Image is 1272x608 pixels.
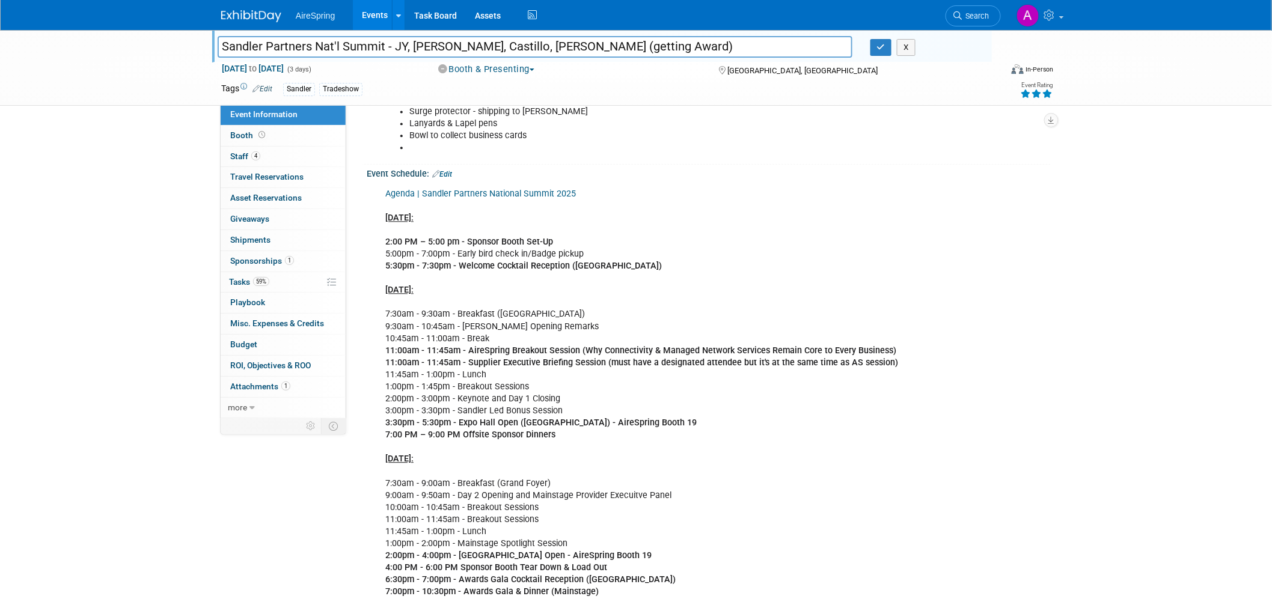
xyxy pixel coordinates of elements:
[1021,82,1053,88] div: Event Rating
[367,165,1051,180] div: Event Schedule:
[409,130,911,142] li: Bowl to collect business cards
[253,277,269,286] span: 59%
[221,82,272,96] td: Tags
[221,105,346,125] a: Event Information
[221,398,346,418] a: more
[221,188,346,208] a: Asset Reservations
[727,66,878,75] span: [GEOGRAPHIC_DATA], [GEOGRAPHIC_DATA]
[285,256,294,265] span: 1
[296,11,335,20] span: AireSpring
[221,167,346,187] a: Travel Reservations
[385,574,676,585] b: 6:30pm - 7:00pm - Awards Gala Cocktail Reception ([GEOGRAPHIC_DATA])
[230,256,294,266] span: Sponsorships
[385,213,414,223] b: [DATE]:
[385,357,898,368] b: 11:00am - 11:45am - Supplier Executive Briefing Session (must have a designated attendee but it's...
[221,272,346,293] a: Tasks59%
[247,64,258,73] span: to
[230,235,271,245] span: Shipments
[322,418,346,434] td: Toggle Event Tabs
[230,360,311,370] span: ROI, Objectives & ROO
[283,83,315,96] div: Sandler
[221,335,346,355] a: Budget
[252,85,272,93] a: Edit
[434,63,540,76] button: Booth & Presenting
[432,170,452,178] a: Edit
[962,11,989,20] span: Search
[409,106,911,118] li: Surge protector - shipping to [PERSON_NAME]
[221,356,346,376] a: ROI, Objectives & ROO
[286,65,311,73] span: (3 days)
[230,193,302,202] span: Asset Reservations
[221,147,346,167] a: Staff4
[221,314,346,334] a: Misc. Expenses & Credits
[221,126,346,146] a: Booth
[230,130,268,140] span: Booth
[281,382,290,391] span: 1
[221,10,281,22] img: ExhibitDay
[319,83,362,96] div: Tradeshow
[228,403,247,412] span: more
[1012,64,1024,74] img: Format-Inperson.png
[930,62,1054,81] div: Event Format
[897,39,916,56] button: X
[221,209,346,230] a: Giveaways
[221,293,346,313] a: Playbook
[221,377,346,397] a: Attachments1
[221,251,346,272] a: Sponsorships1
[230,172,304,181] span: Travel Reservations
[385,237,553,247] b: 2:00 PM – 5:00 pm - Sponsor Booth Set-Up
[385,261,662,271] b: 5:30pm - 7:30pm - Welcome Cocktail Reception ([GEOGRAPHIC_DATA])
[385,562,607,573] b: 4:00 PM - 6:00 PM Sponsor Booth Tear Down & Load Out
[385,454,414,464] b: [DATE]:
[385,345,896,356] b: 11:00am - 11:45am - AireSpring Breakout Session (Why Connectivity & Managed Network Services Rema...
[301,418,322,434] td: Personalize Event Tab Strip
[946,5,1001,26] a: Search
[1026,65,1054,74] div: In-Person
[230,151,260,161] span: Staff
[230,297,265,307] span: Playbook
[230,382,290,391] span: Attachments
[385,189,576,199] a: Agenda | Sandler Partners National Summit 2025
[409,118,911,130] li: Lanyards & Lapel pens
[230,318,324,328] span: Misc. Expenses & Credits
[1017,4,1039,27] img: Aila Ortiaga
[230,339,257,349] span: Budget
[230,109,298,119] span: Event Information
[385,285,414,295] b: [DATE]:
[229,277,269,287] span: Tasks
[385,418,697,428] b: 3:30pm - 5:30pm - Expo Hall Open ([GEOGRAPHIC_DATA]) - AireSpring Booth 19
[256,130,268,139] span: Booth not reserved yet
[221,230,346,251] a: Shipments
[385,430,555,440] b: 7:00 PM – 9:00 PM Offsite Sponsor Dinners
[385,586,599,597] b: 7:00pm - 10:30pm - Awards Gala & Dinner (Mainstage)
[385,550,652,561] b: 2:00pm - 4:00pm - [GEOGRAPHIC_DATA] Open - AireSpring Booth 19
[251,151,260,160] span: 4
[221,63,284,74] span: [DATE] [DATE]
[230,214,269,223] span: Giveaways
